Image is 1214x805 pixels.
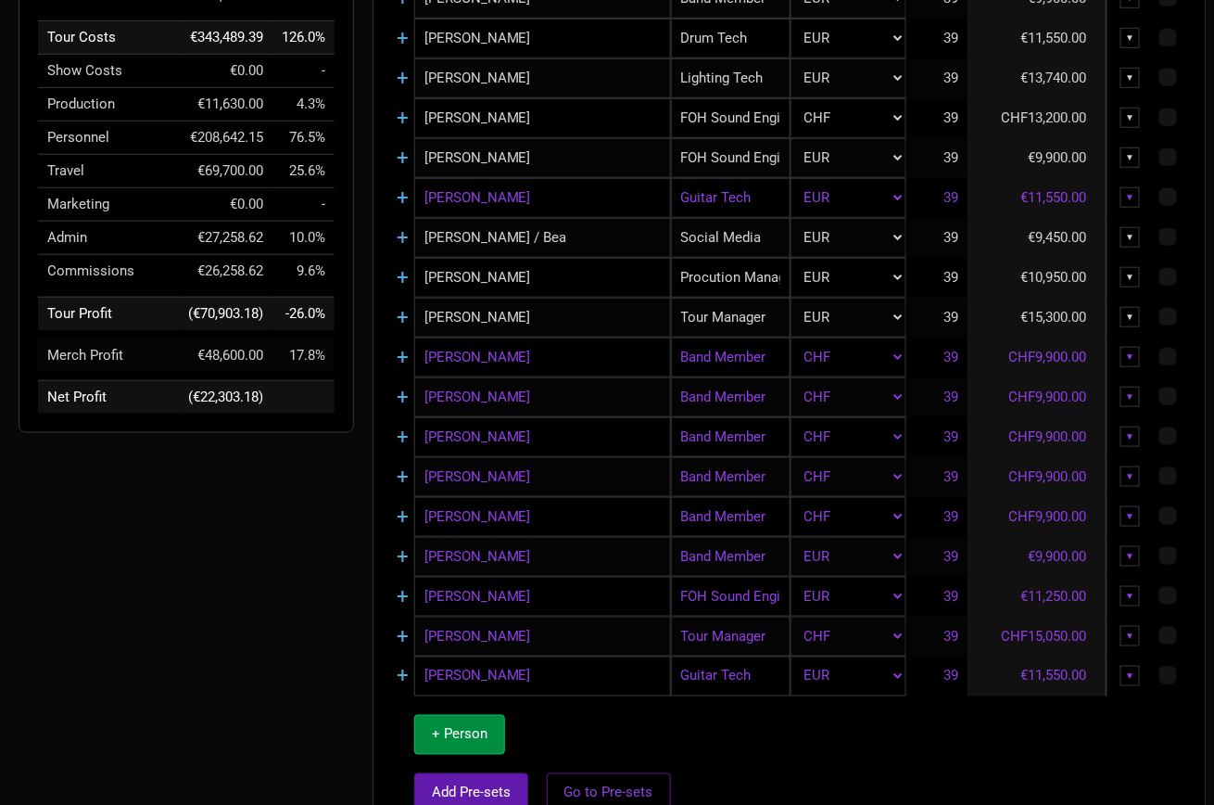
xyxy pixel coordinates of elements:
div: FOH Sound Engineer [671,577,790,617]
td: 39 [906,417,967,457]
div: Procution Management [671,258,790,298]
div: ▼ [1120,187,1141,208]
div: Band Member [671,377,790,417]
input: eg: John [414,497,671,537]
td: Marketing [38,188,179,222]
a: + [397,624,409,648]
td: Net Profit as % of Tour Income [272,381,335,415]
input: eg: George [414,138,671,178]
td: Personnel [38,121,179,155]
a: + [397,505,409,529]
td: CHF9,900.00 [967,338,1107,377]
span: Go to Pre-sets [564,785,653,801]
td: €27,258.62 [179,222,272,255]
td: €0.00 [179,55,272,88]
div: FOH Sound Engineer [671,138,790,178]
td: CHF9,900.00 [967,497,1107,537]
td: €13,740.00 [967,58,1107,98]
td: CHF9,900.00 [967,417,1107,457]
td: 39 [906,58,967,98]
div: Band Member [671,497,790,537]
input: eg: Axel [414,417,671,457]
div: Tour Manager [671,298,790,338]
div: ▼ [1120,347,1141,367]
input: eg: Lars [414,537,671,577]
td: Tour Profit [38,297,179,330]
div: Band Member [671,457,790,497]
input: eg: Ringo [414,178,671,218]
div: Lighting Tech [671,58,790,98]
td: €11,550.00 [967,657,1107,696]
td: €208,642.15 [179,121,272,155]
div: ▼ [1120,666,1141,686]
a: + [397,664,409,688]
div: Guitar Tech [671,657,790,696]
td: 39 [906,138,967,178]
input: eg: Iggy [414,58,671,98]
td: 39 [906,218,967,258]
td: Tour Costs [38,21,179,55]
td: Travel [38,155,179,188]
div: Guitar Tech [671,178,790,218]
div: Tour Manager [671,617,790,657]
td: €69,700.00 [179,155,272,188]
div: ▼ [1120,147,1141,168]
td: 39 [906,497,967,537]
td: €9,900.00 [967,138,1107,178]
input: eg: Sheena [414,218,671,258]
input: eg: Yoko [414,258,671,298]
button: + Person [414,715,505,755]
td: 39 [906,537,967,577]
input: eg: PJ [414,657,671,696]
a: + [397,26,409,50]
td: Show Costs [38,55,179,88]
input: eg: Miles [414,98,671,138]
a: + [397,146,409,170]
td: 39 [906,338,967,377]
input: eg: Ozzy [414,457,671,497]
td: Personnel as % of Tour Income [272,121,335,155]
td: 39 [906,617,967,657]
div: ▼ [1120,267,1141,287]
td: (€70,903.18) [179,297,272,330]
a: + [397,106,409,130]
td: €11,630.00 [179,88,272,121]
input: eg: Paul [414,377,671,417]
td: CHF9,900.00 [967,457,1107,497]
td: 39 [906,377,967,417]
td: Merch Profit as % of Tour Income [272,339,335,372]
td: 39 [906,19,967,58]
div: Band Member [671,338,790,377]
td: €9,900.00 [967,537,1107,577]
a: + [397,66,409,90]
div: Drum Tech [671,19,790,58]
a: + [397,584,409,608]
td: 39 [906,657,967,696]
a: + [397,385,409,409]
td: Production as % of Tour Income [272,88,335,121]
a: + [397,425,409,449]
td: 39 [906,178,967,218]
td: Commissions [38,255,179,288]
div: Band Member [671,417,790,457]
div: ▼ [1120,307,1141,327]
input: eg: Sinead [414,617,671,657]
input: eg: PJ [414,19,671,58]
div: ▼ [1120,227,1141,248]
div: ▼ [1120,586,1141,607]
td: 39 [906,457,967,497]
td: Admin as % of Tour Income [272,222,335,255]
td: €343,489.39 [179,21,272,55]
td: €26,258.62 [179,255,272,288]
input: eg: Lily [414,338,671,377]
td: 39 [906,298,967,338]
td: €11,550.00 [967,19,1107,58]
td: Net Profit [38,381,179,415]
td: €48,600.00 [179,339,272,372]
div: ▼ [1120,108,1141,128]
input: eg: Janis [414,298,671,338]
td: Show Costs as % of Tour Income [272,55,335,88]
a: + [397,544,409,569]
a: + [397,345,409,369]
td: Production [38,88,179,121]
